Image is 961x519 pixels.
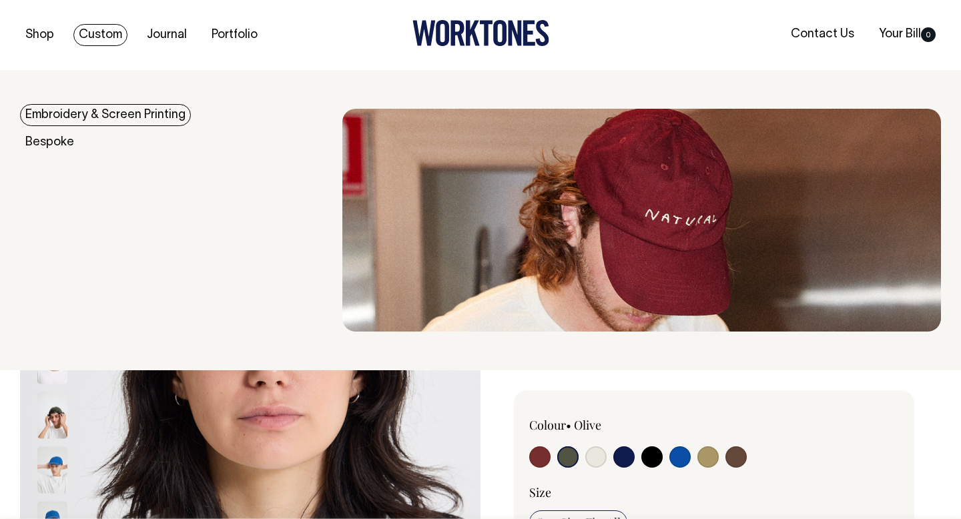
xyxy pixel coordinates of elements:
[141,24,192,46] a: Journal
[529,417,677,433] div: Colour
[37,392,67,438] img: olive
[37,446,67,493] img: worker-blue
[206,24,263,46] a: Portfolio
[566,417,571,433] span: •
[921,27,936,42] span: 0
[73,24,127,46] a: Custom
[20,131,79,153] a: Bespoke
[20,24,59,46] a: Shop
[874,23,941,45] a: Your Bill0
[574,417,601,433] label: Olive
[342,109,941,332] img: embroidery & Screen Printing
[20,104,191,126] a: Embroidery & Screen Printing
[785,23,860,45] a: Contact Us
[529,484,899,500] div: Size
